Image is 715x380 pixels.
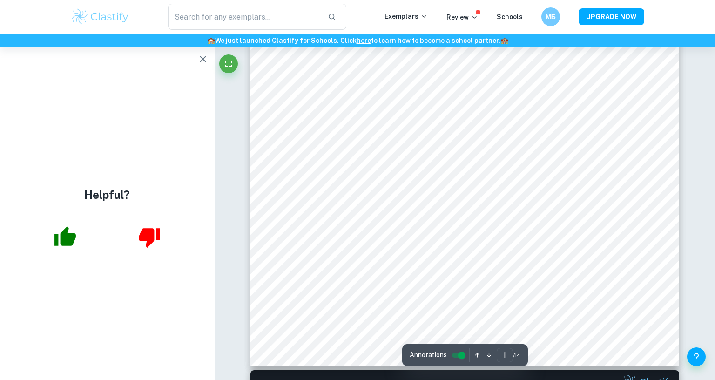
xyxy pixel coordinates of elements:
[446,12,478,22] p: Review
[497,13,523,20] a: Schools
[579,8,644,25] button: UPGRADE NOW
[357,37,371,44] a: here
[384,11,428,21] p: Exemplars
[2,35,713,46] h6: We just launched Clastify for Schools. Click to learn how to become a school partner.
[410,350,447,360] span: Annotations
[546,12,556,22] h6: МБ
[541,7,560,26] button: МБ
[71,7,130,26] img: Clastify logo
[168,4,320,30] input: Search for any exemplars...
[84,186,130,203] h4: Helpful?
[513,351,520,360] span: / 14
[500,37,508,44] span: 🏫
[207,37,215,44] span: 🏫
[687,347,706,366] button: Help and Feedback
[219,54,238,73] button: Fullscreen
